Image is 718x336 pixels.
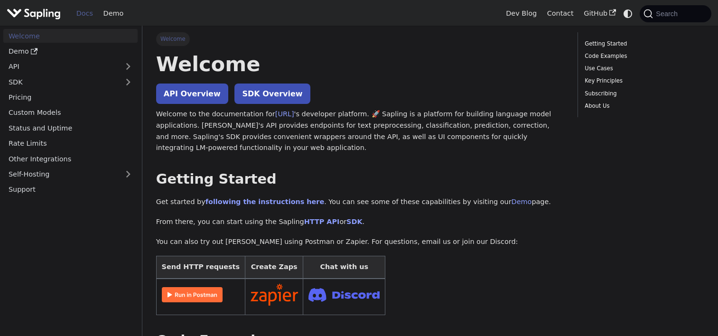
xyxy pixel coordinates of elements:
[542,6,579,21] a: Contact
[3,29,138,43] a: Welcome
[585,52,701,61] a: Code Examples
[162,287,223,302] img: Run in Postman
[621,7,635,20] button: Switch between dark and light mode (currently system mode)
[156,32,190,46] span: Welcome
[585,89,701,98] a: Subscribing
[156,84,228,104] a: API Overview
[156,216,564,228] p: From there, you can start using the Sapling or .
[71,6,98,21] a: Docs
[156,51,564,77] h1: Welcome
[156,171,564,188] h2: Getting Started
[119,60,138,74] button: Expand sidebar category 'API'
[3,152,138,166] a: Other Integrations
[3,168,138,181] a: Self-Hosting
[3,121,138,135] a: Status and Uptime
[304,218,340,225] a: HTTP API
[205,198,324,205] a: following the instructions here
[156,109,564,154] p: Welcome to the documentation for 's developer platform. 🚀 Sapling is a platform for building lang...
[303,256,385,279] th: Chat with us
[3,91,138,104] a: Pricing
[578,6,621,21] a: GitHub
[346,218,362,225] a: SDK
[308,285,380,305] img: Join Discord
[234,84,310,104] a: SDK Overview
[275,110,294,118] a: [URL]
[156,32,564,46] nav: Breadcrumbs
[512,198,532,205] a: Demo
[3,75,119,89] a: SDK
[653,10,683,18] span: Search
[3,106,138,120] a: Custom Models
[7,7,64,20] a: Sapling.aiSapling.ai
[245,256,303,279] th: Create Zaps
[119,75,138,89] button: Expand sidebar category 'SDK'
[585,39,701,48] a: Getting Started
[585,102,701,111] a: About Us
[156,256,245,279] th: Send HTTP requests
[3,183,138,196] a: Support
[98,6,129,21] a: Demo
[251,284,298,306] img: Connect in Zapier
[156,196,564,208] p: Get started by . You can see some of these capabilities by visiting our page.
[501,6,541,21] a: Dev Blog
[7,7,61,20] img: Sapling.ai
[3,137,138,150] a: Rate Limits
[585,64,701,73] a: Use Cases
[156,236,564,248] p: You can also try out [PERSON_NAME] using Postman or Zapier. For questions, email us or join our D...
[640,5,711,22] button: Search (Command+K)
[3,45,138,58] a: Demo
[3,60,119,74] a: API
[585,76,701,85] a: Key Principles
